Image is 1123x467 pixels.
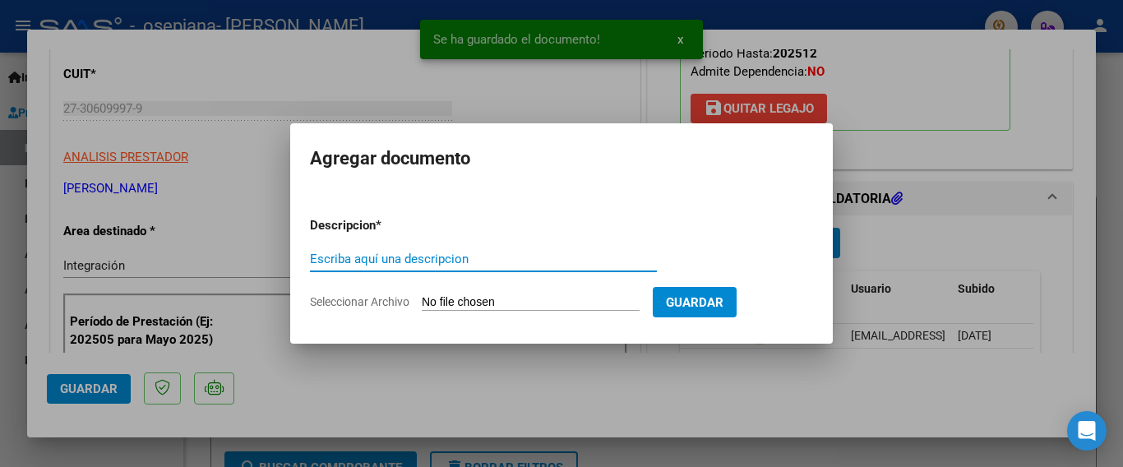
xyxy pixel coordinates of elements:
[310,295,409,308] span: Seleccionar Archivo
[1067,411,1107,451] div: Open Intercom Messenger
[666,295,723,310] span: Guardar
[653,287,737,317] button: Guardar
[310,216,461,235] p: Descripcion
[310,143,813,174] h2: Agregar documento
